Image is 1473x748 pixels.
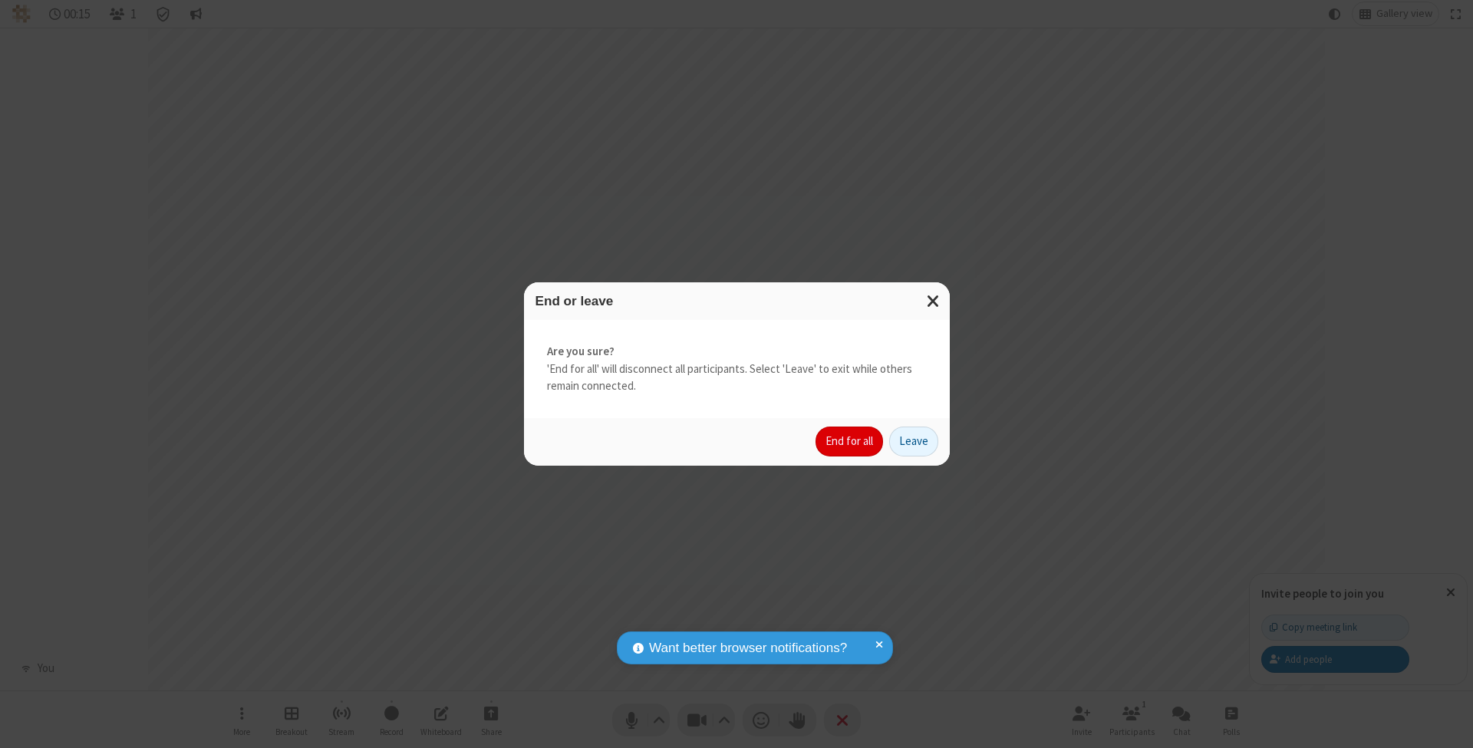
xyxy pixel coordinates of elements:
strong: Are you sure? [547,343,927,361]
div: 'End for all' will disconnect all participants. Select 'Leave' to exit while others remain connec... [524,320,950,418]
h3: End or leave [535,294,938,308]
button: Leave [889,427,938,457]
button: End for all [816,427,883,457]
button: Close modal [918,282,950,320]
span: Want better browser notifications? [649,638,847,658]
